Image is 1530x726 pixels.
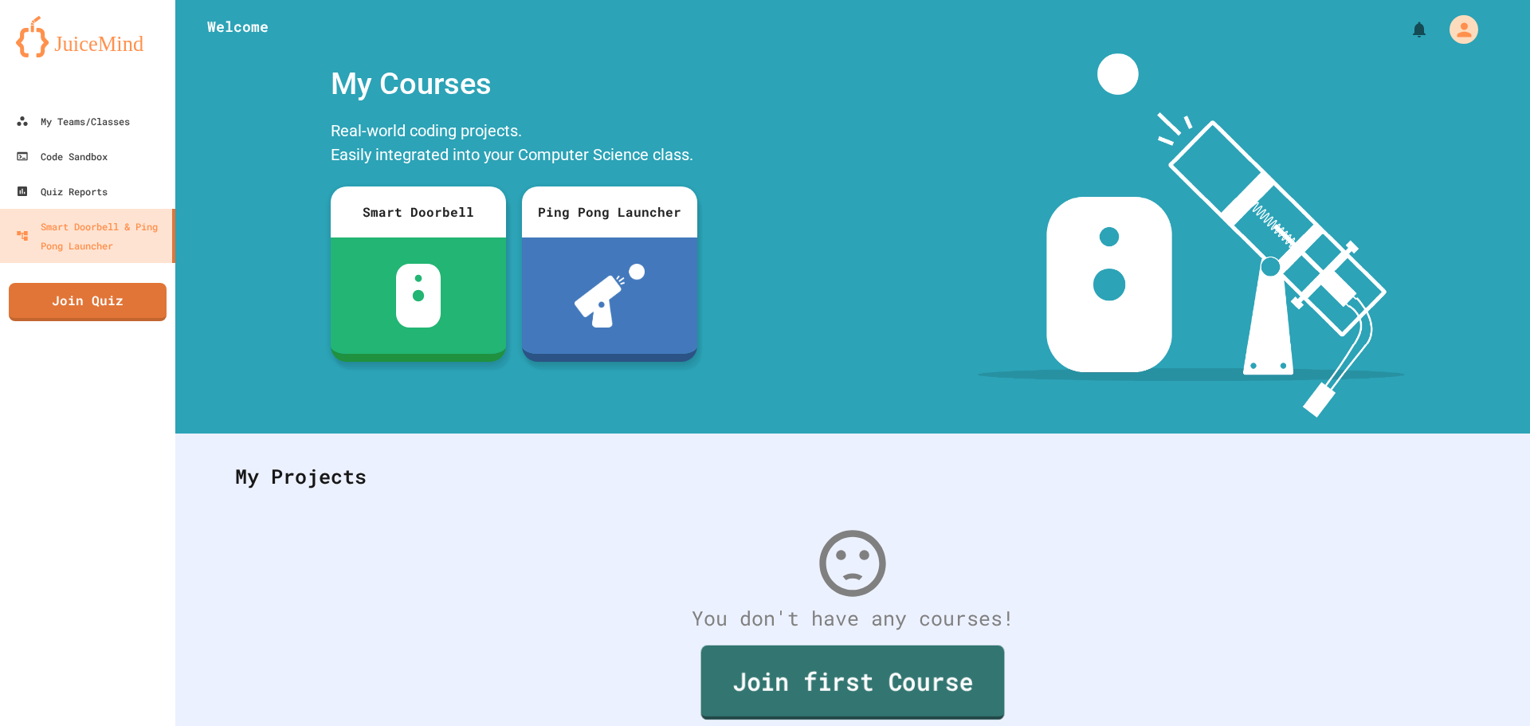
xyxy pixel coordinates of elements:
div: Smart Doorbell & Ping Pong Launcher [16,217,166,255]
img: ppl-with-ball.png [575,264,645,328]
div: My Account [1433,11,1482,48]
div: My Courses [323,53,705,115]
div: You don't have any courses! [219,603,1486,634]
img: logo-orange.svg [16,16,159,57]
div: My Projects [219,445,1486,508]
div: Quiz Reports [16,182,108,201]
img: banner-image-my-projects.png [978,53,1405,418]
div: Real-world coding projects. Easily integrated into your Computer Science class. [323,115,705,175]
div: Ping Pong Launcher [522,186,697,237]
div: My Notifications [1380,16,1433,43]
a: Join first Course [701,646,1005,720]
img: sdb-white.svg [396,264,441,328]
div: My Teams/Classes [16,112,130,131]
div: Code Sandbox [16,147,108,166]
div: Smart Doorbell [331,186,506,237]
a: Join Quiz [9,283,167,321]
